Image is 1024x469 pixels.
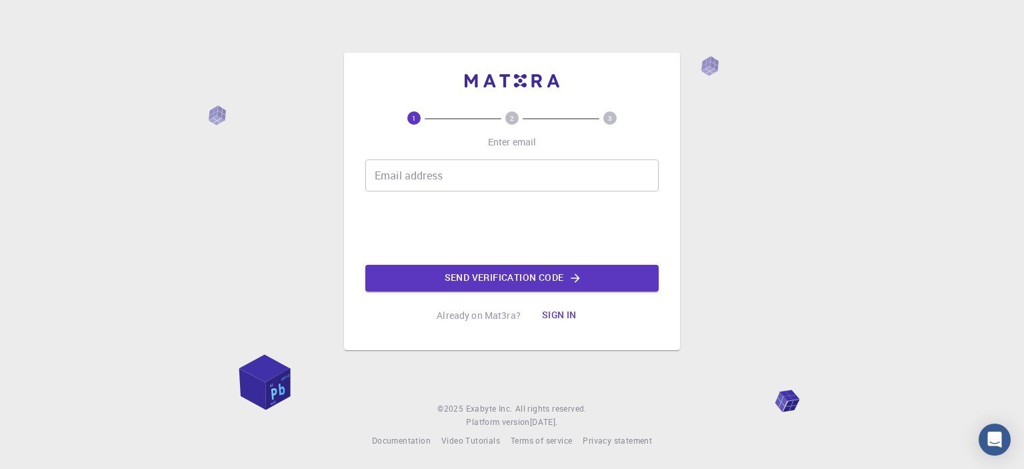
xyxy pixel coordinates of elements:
[510,113,514,123] text: 2
[437,402,465,416] span: © 2025
[488,135,537,149] p: Enter email
[466,416,529,429] span: Platform version
[466,402,513,416] a: Exabyte Inc.
[466,403,513,414] span: Exabyte Inc.
[511,435,572,446] span: Terms of service
[515,402,587,416] span: All rights reserved.
[583,435,652,446] span: Privacy statement
[441,434,500,448] a: Video Tutorials
[530,416,558,427] span: [DATE] .
[365,265,659,292] button: Send verification code
[583,434,652,448] a: Privacy statement
[531,302,587,329] button: Sign in
[441,435,500,446] span: Video Tutorials
[372,434,431,448] a: Documentation
[979,424,1011,456] div: Open Intercom Messenger
[530,416,558,429] a: [DATE].
[411,202,613,254] iframe: reCAPTCHA
[608,113,612,123] text: 3
[511,434,572,448] a: Terms of service
[412,113,416,123] text: 1
[372,435,431,446] span: Documentation
[437,309,521,322] p: Already on Mat3ra?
